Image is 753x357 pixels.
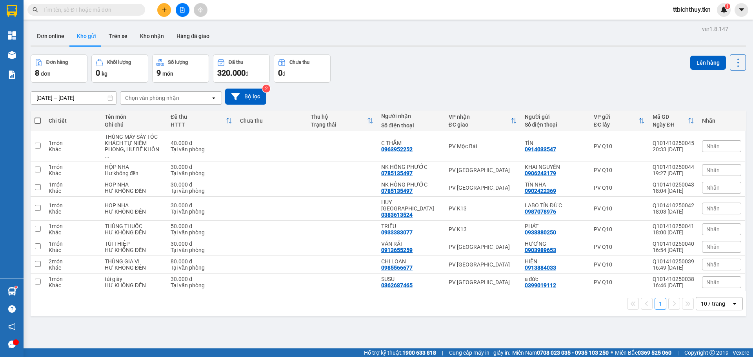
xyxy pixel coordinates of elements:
[638,350,671,356] strong: 0369 525 060
[46,60,68,65] div: Đơn hàng
[157,3,171,17] button: plus
[594,114,638,120] div: VP gửi
[180,7,185,13] span: file-add
[246,71,249,77] span: đ
[381,199,441,212] div: HUY TN
[381,170,413,176] div: 0785135497
[31,92,116,104] input: Select a date range.
[49,146,96,152] div: Khác
[594,167,645,173] div: PV Q10
[171,121,226,128] div: HTTT
[381,229,413,236] div: 0933383077
[381,122,441,129] div: Số điện thoại
[168,60,188,65] div: Số lượng
[594,143,645,149] div: PV Q10
[653,282,694,288] div: 16:46 [DATE]
[105,282,163,288] div: HƯ KHÔNG ĐỀN
[105,114,163,120] div: Tên món
[171,170,232,176] div: Tại văn phòng
[525,121,586,128] div: Số điện thoại
[653,241,694,247] div: Q101410250040
[49,258,96,265] div: 2 món
[709,350,715,355] span: copyright
[49,170,96,176] div: Khác
[134,27,170,45] button: Kho nhận
[525,282,556,288] div: 0399019112
[381,212,413,218] div: 0383613524
[105,208,163,215] div: HƯ KHÔNG ĐỀN
[653,140,694,146] div: Q101410250045
[512,348,609,357] span: Miền Nam
[91,54,148,83] button: Khối lượng0kg
[594,261,645,268] div: PV Q10
[653,146,694,152] div: 20:33 [DATE]
[171,223,232,229] div: 50.000 đ
[49,188,96,194] div: Khác
[105,134,163,140] div: THÙNG MÁY SẤY TÓC
[171,208,232,215] div: Tại văn phòng
[706,205,720,212] span: Nhãn
[213,54,270,83] button: Đã thu320.000đ
[171,282,232,288] div: Tại văn phòng
[364,348,436,357] span: Hỗ trợ kỹ thuật:
[706,226,720,232] span: Nhãn
[525,258,586,265] div: HIỂN
[125,94,179,102] div: Chọn văn phòng nhận
[171,146,232,152] div: Tại văn phòng
[381,140,441,146] div: C THẮM
[8,323,16,330] span: notification
[525,247,556,253] div: 0903989653
[381,113,441,119] div: Người nhận
[525,223,586,229] div: PHÁT
[611,351,613,354] span: ⚪️
[49,247,96,253] div: Khác
[43,5,136,14] input: Tìm tên, số ĐT hoặc mã đơn
[449,205,517,212] div: PV K13
[706,244,720,250] span: Nhãn
[8,31,16,40] img: dashboard-icon
[31,54,87,83] button: Đơn hàng8đơn
[171,181,232,188] div: 30.000 đ
[525,146,556,152] div: 0914033547
[262,85,270,92] sup: 2
[198,7,203,13] span: aim
[282,71,286,77] span: đ
[442,348,443,357] span: |
[653,121,688,128] div: Ngày ĐH
[653,114,688,120] div: Mã GD
[590,111,649,131] th: Toggle SortBy
[170,27,216,45] button: Hàng đã giao
[677,348,678,357] span: |
[402,350,436,356] strong: 1900 633 818
[615,348,671,357] span: Miền Bắc
[449,143,517,149] div: PV Mộc Bài
[381,265,413,271] div: 0985566677
[105,202,163,208] div: HOP NHA
[525,181,586,188] div: TÍN NHA
[690,56,726,70] button: Lên hàng
[171,229,232,236] div: Tại văn phòng
[594,185,645,191] div: PV Q10
[49,181,96,188] div: 1 món
[274,54,331,83] button: Chưa thu0đ
[49,208,96,215] div: Khác
[449,348,510,357] span: Cung cấp máy in - giấy in:
[156,68,161,78] span: 9
[49,202,96,208] div: 1 món
[311,114,367,120] div: Thu hộ
[731,301,738,307] svg: open
[176,3,189,17] button: file-add
[381,282,413,288] div: 0362687465
[653,181,694,188] div: Q101410250043
[738,6,745,13] span: caret-down
[229,60,243,65] div: Đã thu
[105,241,163,247] div: TÚI THIỆP
[31,27,71,45] button: Đơn online
[537,350,609,356] strong: 0708 023 035 - 0935 103 250
[171,202,232,208] div: 30.000 đ
[49,276,96,282] div: 1 món
[449,185,517,191] div: PV [GEOGRAPHIC_DATA]
[653,208,694,215] div: 18:03 [DATE]
[594,226,645,232] div: PV Q10
[8,287,16,295] img: warehouse-icon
